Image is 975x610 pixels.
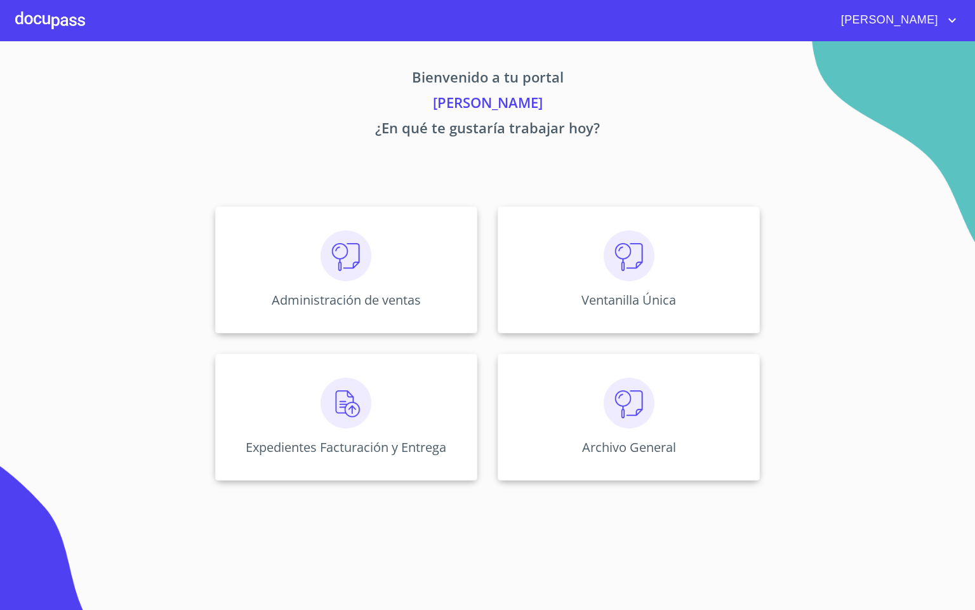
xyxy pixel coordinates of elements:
p: Administración de ventas [272,291,421,308]
p: Archivo General [582,439,676,456]
p: Ventanilla Única [581,291,676,308]
span: [PERSON_NAME] [832,10,945,30]
img: carga.png [321,378,371,428]
button: account of current user [832,10,960,30]
img: consulta.png [604,378,654,428]
p: ¿En qué te gustaría trabajar hoy? [96,117,879,143]
p: Bienvenido a tu portal [96,67,879,92]
img: consulta.png [604,230,654,281]
p: [PERSON_NAME] [96,92,879,117]
img: consulta.png [321,230,371,281]
p: Expedientes Facturación y Entrega [246,439,446,456]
